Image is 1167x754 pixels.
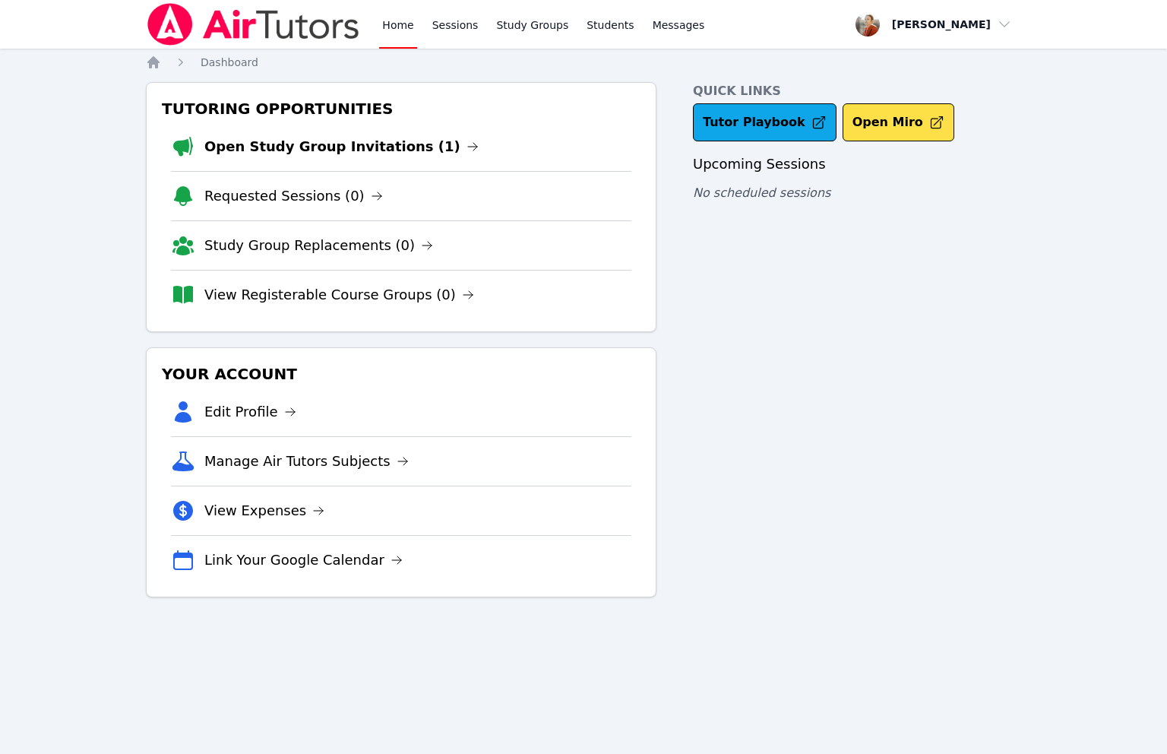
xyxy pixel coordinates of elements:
a: Link Your Google Calendar [204,550,403,571]
span: Messages [653,17,705,33]
img: Air Tutors [146,3,361,46]
span: No scheduled sessions [693,185,830,200]
a: Manage Air Tutors Subjects [204,451,409,472]
a: View Expenses [204,500,324,521]
h3: Tutoring Opportunities [159,95,644,122]
h4: Quick Links [693,82,1021,100]
h3: Upcoming Sessions [693,154,1021,175]
a: Edit Profile [204,401,296,423]
a: View Registerable Course Groups (0) [204,284,474,306]
a: Open Study Group Invitations (1) [204,136,479,157]
span: Dashboard [201,56,258,68]
a: Requested Sessions (0) [204,185,383,207]
a: Dashboard [201,55,258,70]
h3: Your Account [159,360,644,388]
a: Study Group Replacements (0) [204,235,433,256]
nav: Breadcrumb [146,55,1021,70]
button: Open Miro [843,103,954,141]
a: Tutor Playbook [693,103,837,141]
